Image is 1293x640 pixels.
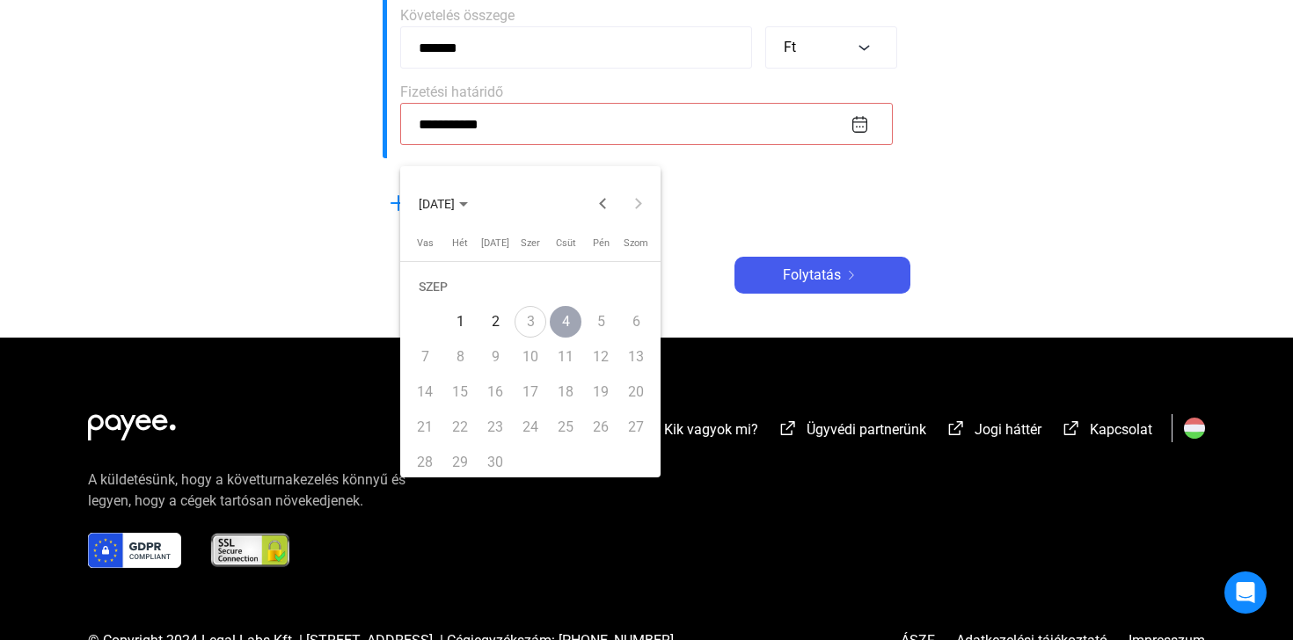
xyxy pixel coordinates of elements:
span: [DATE] [419,197,455,211]
button: September 14, 2025 [407,375,442,410]
button: September 25, 2025 [548,410,583,445]
span: Szer [521,237,540,249]
div: 24 [515,411,546,443]
div: 7 [409,341,441,373]
button: September 15, 2025 [442,375,478,410]
button: September 10, 2025 [513,339,548,375]
button: September 4, 2025 [548,304,583,339]
div: 27 [620,411,652,443]
span: Csüt [556,237,576,249]
div: 9 [479,341,511,373]
button: September 5, 2025 [583,304,618,339]
button: September 7, 2025 [407,339,442,375]
div: 16 [479,376,511,408]
div: 23 [479,411,511,443]
span: Szom [624,237,648,249]
div: 8 [444,341,476,373]
button: September 16, 2025 [478,375,513,410]
button: September 27, 2025 [618,410,654,445]
div: 26 [585,411,617,443]
button: Previous month [586,185,621,221]
div: 29 [444,447,476,478]
div: 1 [444,306,476,338]
button: September 9, 2025 [478,339,513,375]
button: September 17, 2025 [513,375,548,410]
div: 6 [620,306,652,338]
div: 10 [515,341,546,373]
div: 15 [444,376,476,408]
button: September 18, 2025 [548,375,583,410]
div: 5 [585,306,617,338]
div: 21 [409,411,441,443]
div: 14 [409,376,441,408]
button: September 26, 2025 [583,410,618,445]
div: 19 [585,376,617,408]
div: 2 [479,306,511,338]
div: 17 [515,376,546,408]
button: September 24, 2025 [513,410,548,445]
button: September 13, 2025 [618,339,654,375]
div: 28 [409,447,441,478]
button: September 1, 2025 [442,304,478,339]
div: 4 [550,306,581,338]
button: September 19, 2025 [583,375,618,410]
div: 18 [550,376,581,408]
span: [DATE] [481,237,509,249]
span: Vas [417,237,434,249]
span: Pén [593,237,610,249]
button: September 20, 2025 [618,375,654,410]
button: September 8, 2025 [442,339,478,375]
div: 13 [620,341,652,373]
button: September 23, 2025 [478,410,513,445]
div: 3 [515,306,546,338]
div: 20 [620,376,652,408]
button: September 6, 2025 [618,304,654,339]
button: September 28, 2025 [407,445,442,480]
div: 22 [444,411,476,443]
div: 30 [479,447,511,478]
div: 11 [550,341,581,373]
button: September 30, 2025 [478,445,513,480]
button: September 3, 2025 [513,304,548,339]
div: 25 [550,411,581,443]
button: Choose month and year [405,185,482,221]
button: September 29, 2025 [442,445,478,480]
div: 12 [585,341,617,373]
td: SZEP [407,269,654,304]
div: Intercom Messenger megnyitása [1224,571,1267,614]
button: September 21, 2025 [407,410,442,445]
button: September 2, 2025 [478,304,513,339]
button: September 11, 2025 [548,339,583,375]
button: September 12, 2025 [583,339,618,375]
button: September 22, 2025 [442,410,478,445]
button: Next month [621,185,656,221]
span: Hét [452,237,468,249]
